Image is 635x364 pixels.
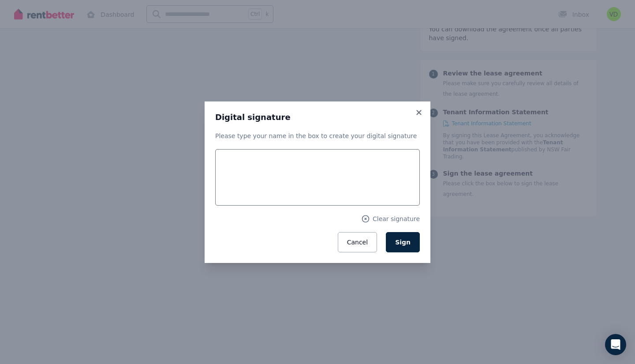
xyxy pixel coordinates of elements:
[215,131,420,140] p: Please type your name in the box to create your digital signature
[386,232,420,252] button: Sign
[605,334,626,355] div: Open Intercom Messenger
[338,232,377,252] button: Cancel
[373,214,420,223] span: Clear signature
[215,112,420,123] h3: Digital signature
[395,239,411,246] span: Sign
